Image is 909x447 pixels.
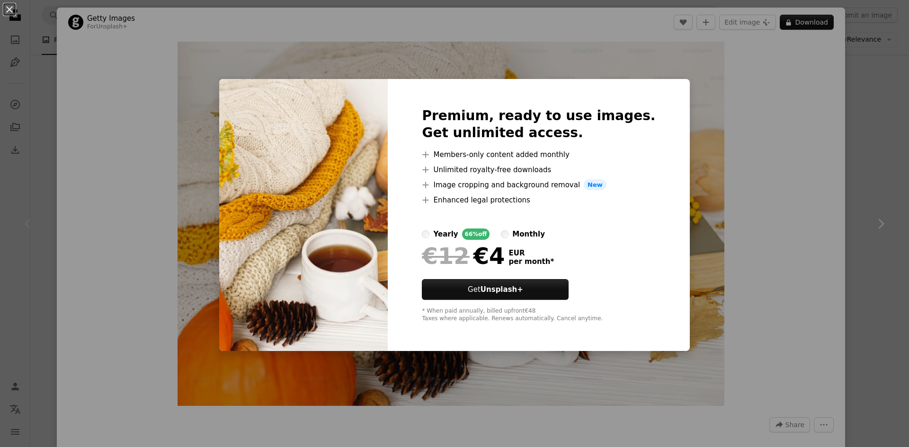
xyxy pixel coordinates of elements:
input: monthly [501,230,508,238]
li: Members-only content added monthly [422,149,655,160]
div: * When paid annually, billed upfront €48 Taxes where applicable. Renews automatically. Cancel any... [422,307,655,323]
div: monthly [512,228,545,240]
img: premium_photo-1661541125895-6d244bf9503b [219,79,388,351]
li: Image cropping and background removal [422,179,655,191]
h2: Premium, ready to use images. Get unlimited access. [422,107,655,141]
span: New [584,179,606,191]
span: EUR [508,249,554,257]
button: GetUnsplash+ [422,279,569,300]
input: yearly66%off [422,230,429,238]
span: per month * [508,257,554,266]
div: 66% off [462,228,490,240]
strong: Unsplash+ [481,285,523,294]
li: Enhanced legal protections [422,194,655,206]
div: yearly [433,228,458,240]
span: €12 [422,244,469,268]
li: Unlimited royalty-free downloads [422,164,655,175]
div: €4 [422,244,505,268]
